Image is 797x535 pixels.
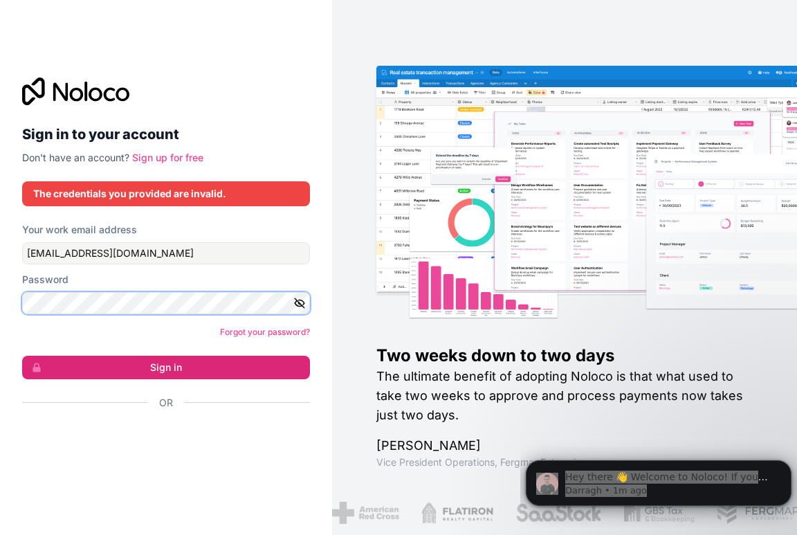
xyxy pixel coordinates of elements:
input: Password [22,292,310,314]
div: The credentials you provided are invalid. [33,187,299,201]
label: Password [22,273,68,287]
img: /assets/american-red-cross-BAupjrZR.png [332,502,399,524]
h1: [PERSON_NAME] [376,436,753,455]
img: /assets/flatiron-C8eUkumj.png [421,502,493,524]
h1: Vice President Operations , Fergmar Enterprises [376,455,753,469]
h2: Sign in to your account [22,122,310,147]
h1: Two weeks down to two days [376,345,753,367]
a: Forgot your password? [220,327,310,337]
button: Sign in [22,356,310,379]
input: Email address [22,242,310,264]
img: /assets/saastock-C6Zbiodz.png [515,502,603,524]
h2: The ultimate benefit of adopting Noloco is that what used to take two weeks to approve and proces... [376,367,753,425]
iframe: Intercom notifications message [520,431,797,528]
label: Your work email address [22,223,137,237]
span: Or [159,396,173,410]
a: Sign up for free [132,152,203,163]
iframe: Sign in with Google Button [15,425,306,455]
span: Don't have an account? [22,152,129,163]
